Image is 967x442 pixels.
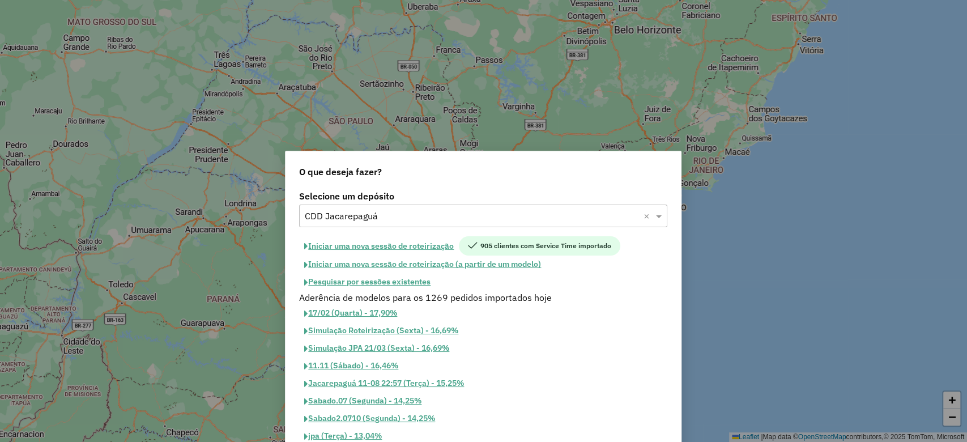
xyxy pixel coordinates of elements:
button: Pesquisar por sessões existentes [299,273,436,291]
span: 905 clientes com Service Time importado [459,236,620,256]
span: O que deseja fazer? [299,165,382,178]
label: Selecione um depósito [299,189,667,203]
button: Simulação Roteirização (Sexta) - 16,69% [299,322,463,339]
button: Jacarepaguá 11-08 22:57 (Terça) - 15,25% [299,375,469,392]
button: Iniciar uma nova sessão de roteirização [299,236,459,256]
span: Clear all [644,209,653,223]
button: 17/02 (Quarta) - 17,90% [299,304,402,322]
button: 11.11 (Sábado) - 16,46% [299,357,403,375]
button: Iniciar uma nova sessão de roteirização (a partir de um modelo) [299,256,546,273]
button: Sabado.07 (Segunda) - 14,25% [299,392,427,410]
button: Sabado2.0710 (Segunda) - 14,25% [299,410,440,427]
button: Simulação JPA 21/03 (Sexta) - 16,69% [299,339,454,357]
div: Aderência de modelos para os 1269 pedidos importados hoje [292,291,674,304]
